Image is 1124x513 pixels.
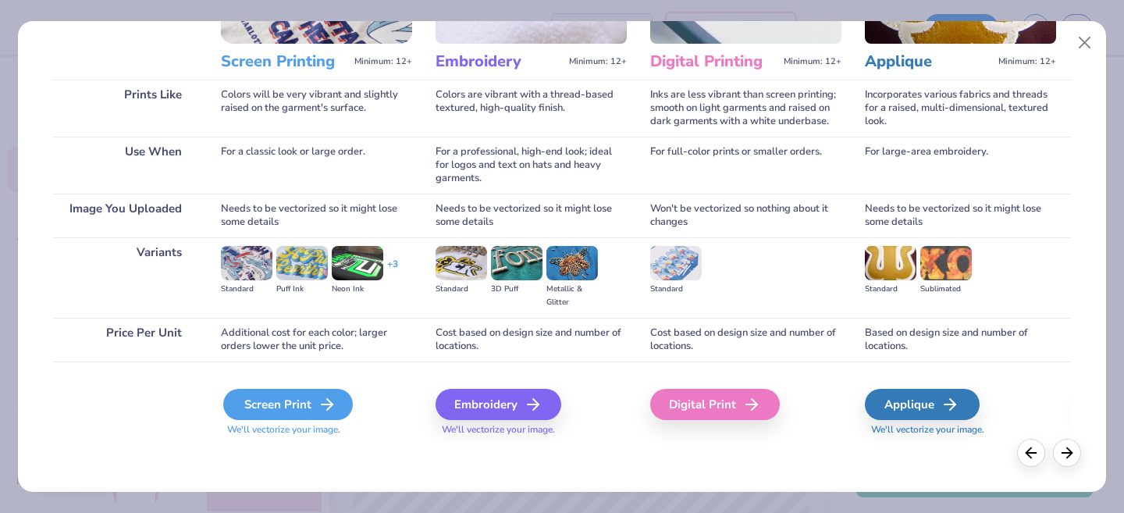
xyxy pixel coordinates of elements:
[53,318,197,362] div: Price Per Unit
[650,137,841,194] div: For full-color prints or smaller orders.
[436,318,627,362] div: Cost based on design size and number of locations.
[332,246,383,280] img: Neon Ink
[221,194,412,237] div: Needs to be vectorized so it might lose some details
[436,194,627,237] div: Needs to be vectorized so it might lose some details
[53,137,197,194] div: Use When
[569,56,627,67] span: Minimum: 12+
[865,80,1056,137] div: Incorporates various fabrics and threads for a raised, multi-dimensional, textured look.
[332,283,383,296] div: Neon Ink
[221,318,412,362] div: Additional cost for each color; larger orders lower the unit price.
[221,52,348,72] h3: Screen Printing
[221,80,412,137] div: Colors will be very vibrant and slightly raised on the garment's surface.
[436,246,487,280] img: Standard
[223,389,353,420] div: Screen Print
[354,56,412,67] span: Minimum: 12+
[53,237,197,318] div: Variants
[491,246,542,280] img: 3D Puff
[387,258,398,284] div: + 3
[920,246,972,280] img: Sublimated
[650,80,841,137] div: Inks are less vibrant than screen printing; smooth on light garments and raised on dark garments ...
[865,389,980,420] div: Applique
[546,246,598,280] img: Metallic & Glitter
[865,137,1056,194] div: For large-area embroidery.
[221,283,272,296] div: Standard
[920,283,972,296] div: Sublimated
[865,318,1056,362] div: Based on design size and number of locations.
[436,283,487,296] div: Standard
[221,423,412,436] span: We'll vectorize your image.
[865,246,916,280] img: Standard
[865,423,1056,436] span: We'll vectorize your image.
[436,52,563,72] h3: Embroidery
[650,194,841,237] div: Won't be vectorized so nothing about it changes
[650,283,702,296] div: Standard
[865,283,916,296] div: Standard
[784,56,841,67] span: Minimum: 12+
[865,194,1056,237] div: Needs to be vectorized so it might lose some details
[650,318,841,362] div: Cost based on design size and number of locations.
[865,52,992,72] h3: Applique
[53,194,197,237] div: Image You Uploaded
[276,246,328,280] img: Puff Ink
[546,283,598,309] div: Metallic & Glitter
[650,52,777,72] h3: Digital Printing
[436,80,627,137] div: Colors are vibrant with a thread-based textured, high-quality finish.
[650,389,780,420] div: Digital Print
[998,56,1056,67] span: Minimum: 12+
[491,283,542,296] div: 3D Puff
[53,80,197,137] div: Prints Like
[650,246,702,280] img: Standard
[221,246,272,280] img: Standard
[436,423,627,436] span: We'll vectorize your image.
[436,137,627,194] div: For a professional, high-end look; ideal for logos and text on hats and heavy garments.
[276,283,328,296] div: Puff Ink
[1070,28,1100,58] button: Close
[221,137,412,194] div: For a classic look or large order.
[436,389,561,420] div: Embroidery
